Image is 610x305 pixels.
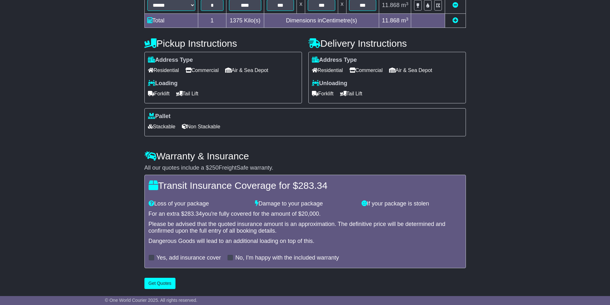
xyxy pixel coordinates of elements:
[340,89,362,99] span: Tail Lift
[312,89,334,99] span: Forklift
[144,151,466,161] h4: Warranty & Insurance
[148,57,193,64] label: Address Type
[148,80,178,87] label: Loading
[148,113,171,120] label: Pallet
[264,14,379,28] td: Dimensions in Centimetre(s)
[149,180,462,191] h4: Transit Insurance Coverage for $
[148,89,170,99] span: Forklift
[185,65,219,75] span: Commercial
[382,17,400,24] span: 11.868
[389,65,432,75] span: Air & Sea Depot
[184,211,202,217] span: 283.34
[145,200,252,207] div: Loss of your package
[312,65,343,75] span: Residential
[406,17,409,21] sup: 3
[401,17,409,24] span: m
[157,254,221,261] label: Yes, add insurance cover
[105,298,198,303] span: © One World Courier 2025. All rights reserved.
[148,65,179,75] span: Residential
[230,17,242,24] span: 1375
[312,57,357,64] label: Address Type
[358,200,465,207] div: If your package is stolen
[149,238,462,245] div: Dangerous Goods will lead to an additional loading on top of this.
[198,14,226,28] td: 1
[209,165,219,171] span: 250
[382,2,400,8] span: 11.868
[401,2,409,8] span: m
[144,278,176,289] button: Get Quotes
[144,38,302,49] h4: Pickup Instructions
[301,211,319,217] span: 20,000
[235,254,339,261] label: No, I'm happy with the included warranty
[298,180,328,191] span: 283.34
[144,14,198,28] td: Total
[225,65,268,75] span: Air & Sea Depot
[406,1,409,6] sup: 3
[308,38,466,49] h4: Delivery Instructions
[182,122,220,132] span: Non Stackable
[176,89,199,99] span: Tail Lift
[312,80,347,87] label: Unloading
[252,200,358,207] div: Damage to your package
[149,221,462,235] div: Please be advised that the quoted insurance amount is an approximation. The definitive price will...
[452,2,458,8] a: Remove this item
[148,122,175,132] span: Stackable
[226,14,264,28] td: Kilo(s)
[349,65,383,75] span: Commercial
[149,211,462,218] div: For an extra $ you're fully covered for the amount of $ .
[452,17,458,24] a: Add new item
[144,165,466,172] div: All our quotes include a $ FreightSafe warranty.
